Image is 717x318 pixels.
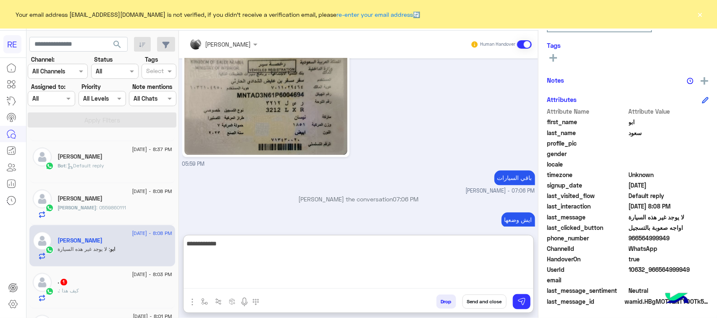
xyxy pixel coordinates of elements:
img: add [701,77,708,85]
img: WhatsApp [45,204,54,212]
span: 0559860111 [97,204,126,211]
span: [PERSON_NAME] - 07:06 PM [466,187,535,195]
span: phone_number [547,234,627,242]
p: 12/9/2025, 7:06 PM [494,170,535,185]
h6: Tags [547,42,709,49]
span: 966564999949 [629,234,709,242]
span: last_message_id [547,297,623,306]
label: Note mentions [132,82,172,91]
span: [DATE] - 8:03 PM [132,271,172,279]
span: email [547,276,627,284]
button: Trigger scenario [212,295,226,308]
h5: ابو سعود [58,237,103,244]
span: 10632_966564999949 [629,265,709,274]
span: null [629,160,709,169]
span: 1 [60,279,67,286]
button: search [107,37,128,55]
span: 0 [629,286,709,295]
span: Your email address [EMAIL_ADDRESS][DOMAIN_NAME] is not verified, if you didn't receive a verifica... [16,10,420,19]
div: RE [3,35,21,53]
span: سعود [629,128,709,137]
span: 05:59 PM [182,161,205,167]
label: Channel: [31,55,55,64]
img: create order [229,298,236,305]
span: [DATE] - 8:08 PM [132,229,172,237]
label: Priority [81,82,101,91]
img: defaultAdmin.png [33,273,52,292]
p: 12/9/2025, 7:06 PM [502,212,535,227]
span: ابو [629,117,709,126]
p: [PERSON_NAME] the conversation [182,195,535,203]
span: : Default reply [66,162,105,169]
img: make a call [252,299,259,305]
img: send voice note [239,297,250,307]
span: ابو [110,246,116,252]
span: last_message [547,213,627,222]
span: 07:06 PM [393,195,419,203]
label: Assigned to: [31,82,66,91]
img: 4258537941093935.jpg [184,53,347,155]
span: null [629,149,709,158]
span: timezone [547,170,627,179]
span: locale [547,160,627,169]
img: WhatsApp [45,287,54,296]
label: Status [94,55,113,64]
img: send message [517,297,526,306]
h5: . [58,279,68,286]
span: . [58,288,59,294]
span: Bot [58,162,66,169]
a: re-enter your email address [337,11,413,18]
img: defaultAdmin.png [33,190,52,209]
span: لا يوجد غير هذه السيارة [58,246,110,252]
span: last_visited_flow [547,191,627,200]
span: [PERSON_NAME] [58,204,97,211]
button: create order [226,295,239,308]
img: WhatsApp [45,162,54,170]
img: Trigger scenario [215,298,222,305]
span: UserId [547,265,627,274]
span: first_name [547,117,627,126]
span: كيف هذا [59,288,79,294]
span: last_clicked_button [547,223,627,232]
h6: Notes [547,76,564,84]
img: defaultAdmin.png [33,232,52,250]
span: 2 [629,244,709,253]
button: select flow [198,295,212,308]
button: Send and close [462,295,507,309]
span: 2022-07-12T20:59:43.935Z [629,181,709,190]
span: ChannelId [547,244,627,253]
h5: Naif Naif [58,153,103,160]
span: profile_pic [547,139,627,148]
button: Apply Filters [28,112,176,128]
span: signup_date [547,181,627,190]
h6: Attributes [547,96,577,103]
img: notes [687,78,693,84]
span: Unknown [629,170,709,179]
button: × [696,10,704,18]
span: HandoverOn [547,255,627,263]
h5: Ahmed Almteery [58,195,103,202]
span: search [112,39,122,50]
span: gender [547,149,627,158]
img: defaultAdmin.png [33,148,52,167]
span: Default reply [629,191,709,200]
img: select flow [201,298,208,305]
span: Attribute Value [629,107,709,116]
span: 2025-09-12T17:08:11.897Z [629,202,709,211]
span: null [629,276,709,284]
span: last_name [547,128,627,137]
img: WhatsApp [45,246,54,254]
span: [DATE] - 8:37 PM [132,146,172,153]
span: wamid.HBgMOTY2NTY0OTk5OTQ5FQIAEhgUM0Y3Nzk1NjM0MkM5RDlEOTZCNkUA [625,297,709,306]
img: hulul-logo.png [662,284,692,314]
span: last_message_sentiment [547,286,627,295]
span: [DATE] - 8:08 PM [132,188,172,195]
img: send attachment [187,297,197,307]
span: Attribute Name [547,107,627,116]
div: Select [145,66,164,77]
button: Drop [436,295,456,309]
label: Tags [145,55,158,64]
span: اواجه صعوبة بالتسجيل [629,223,709,232]
span: لا يوجد غير هذه السيارة [629,213,709,222]
span: true [629,255,709,263]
